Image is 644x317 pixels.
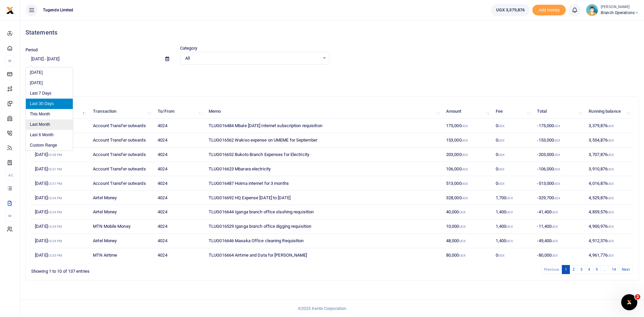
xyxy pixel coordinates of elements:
[533,148,585,162] td: -203,000
[551,239,558,243] small: UGX
[89,104,154,119] th: Transaction: activate to sort column ascending
[26,88,73,99] li: Last 7 Days
[492,219,534,234] td: 1,400
[48,167,62,171] small: 03:37 PM
[506,196,513,200] small: UGX
[585,162,633,176] td: 3,910,876
[533,162,585,176] td: -106,000
[26,67,73,78] li: [DATE]
[205,234,442,248] td: TLUG016646 Masaka Office cleaning Requisition
[506,225,513,228] small: UGX
[89,133,154,148] td: Account Transfer outwards
[607,225,614,228] small: UGX
[48,254,62,257] small: 03:33 PM
[205,119,442,133] td: TLUG016484 Mbale [DATE] internet subscription requisition
[31,191,89,205] td: [DATE]
[533,248,585,262] td: -80,000
[607,254,614,257] small: UGX
[154,133,205,148] td: 4024
[462,139,468,142] small: UGX
[459,239,466,243] small: UGX
[551,225,558,228] small: UGX
[496,7,525,13] span: UGX 3,379,876
[442,162,492,176] td: 106,000
[570,265,578,274] a: 2
[154,205,205,219] td: 4024
[442,191,492,205] td: 328,000
[154,219,205,234] td: 4024
[442,133,492,148] td: 153,000
[48,153,62,157] small: 03:38 PM
[180,45,197,52] label: Category
[551,210,558,214] small: UGX
[25,53,160,65] input: select period
[577,265,585,274] a: 3
[31,176,89,191] td: [DATE]
[31,148,89,162] td: [DATE]
[26,78,73,88] li: [DATE]
[533,205,585,219] td: -41,400
[26,130,73,140] li: Last 6 Month
[442,205,492,219] td: 40,000
[607,196,614,200] small: UGX
[492,162,534,176] td: 0
[586,4,639,16] a: profile-user [PERSON_NAME] Branch Operations
[607,239,614,243] small: UGX
[89,162,154,176] td: Account Transfer outwards
[205,162,442,176] td: TLUG016623 Mbarara electricity
[551,254,558,257] small: UGX
[492,191,534,205] td: 1,700
[154,191,205,205] td: 4024
[5,55,14,66] li: M
[533,234,585,248] td: -49,400
[205,133,442,148] td: TLUG016562 Wakiso expense on UMEME for September
[601,4,639,10] small: [PERSON_NAME]
[506,239,513,243] small: UGX
[498,182,504,186] small: UGX
[601,10,639,16] span: Branch Operations
[462,167,468,171] small: UGX
[621,294,637,310] iframe: Intercom live chat
[459,210,466,214] small: UGX
[635,294,640,300] span: 2
[31,234,89,248] td: [DATE]
[154,176,205,191] td: 4024
[492,119,534,133] td: 0
[533,104,585,119] th: Total: activate to sort column ascending
[459,225,466,228] small: UGX
[89,176,154,191] td: Account Transfer outwards
[492,234,534,248] td: 1,400
[585,119,633,133] td: 3,379,876
[205,248,442,262] td: TLUG016664 Airtime and Data for [PERSON_NAME]
[585,176,633,191] td: 4,016,876
[498,139,504,142] small: UGX
[442,176,492,191] td: 513,000
[26,109,73,119] li: This Month
[491,4,530,16] a: UGX 3,379,876
[585,148,633,162] td: 3,707,876
[5,210,14,221] li: M
[205,219,442,234] td: TLUG016529 Iganga branch office digging requisition
[89,191,154,205] td: Airtel Money
[25,47,38,53] label: Period
[533,133,585,148] td: -153,000
[89,119,154,133] td: Account Transfer outwards
[459,254,466,257] small: UGX
[185,55,320,62] span: All
[442,234,492,248] td: 48,000
[585,191,633,205] td: 4,529,876
[533,119,585,133] td: -175,000
[533,176,585,191] td: -513,000
[442,248,492,262] td: 80,000
[48,196,62,200] small: 03:34 PM
[154,234,205,248] td: 4024
[585,104,633,119] th: Running balance: activate to sort column ascending
[498,254,504,257] small: UGX
[492,176,534,191] td: 0
[554,124,560,128] small: UGX
[48,225,62,228] small: 03:34 PM
[462,124,468,128] small: UGX
[48,182,62,186] small: 03:37 PM
[205,148,442,162] td: TLUG016652 Bukoto Branch Expenses for Electricity
[585,234,633,248] td: 4,912,376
